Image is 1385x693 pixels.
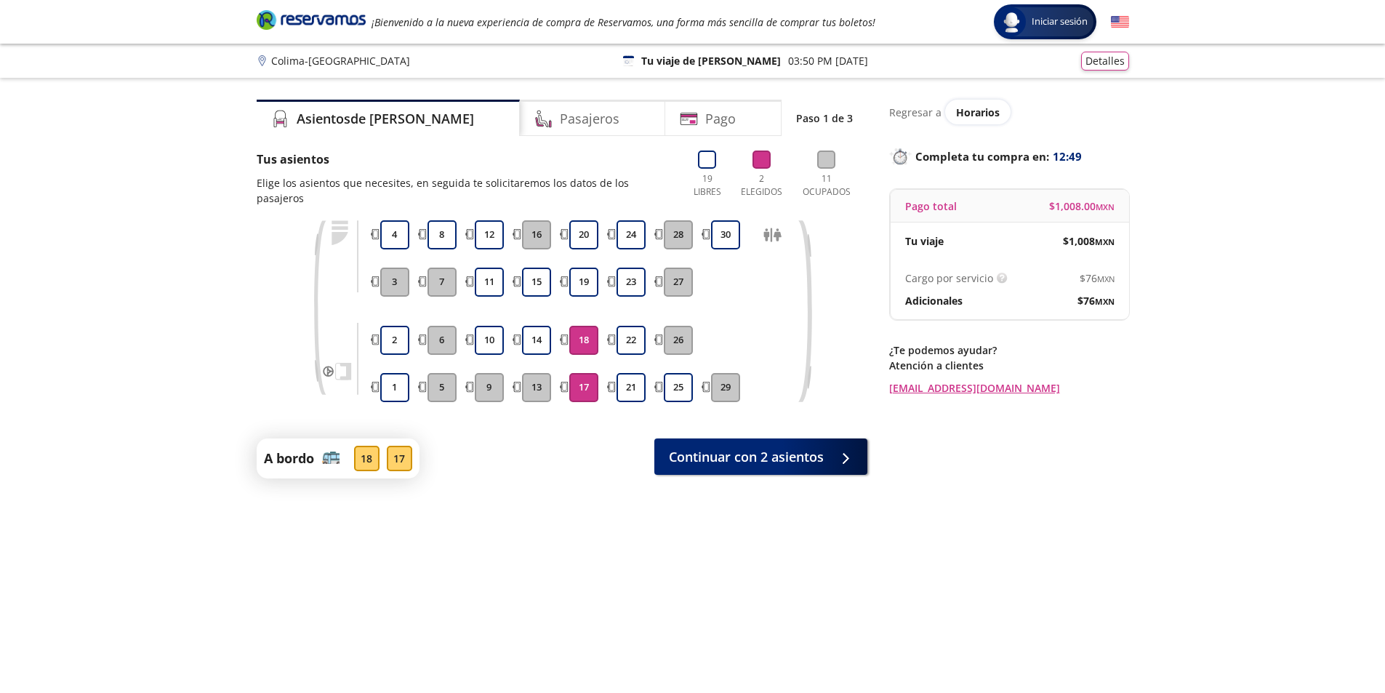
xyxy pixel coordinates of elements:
[956,105,1000,119] span: Horarios
[427,326,457,355] button: 6
[905,199,957,214] p: Pago total
[711,220,740,249] button: 30
[738,172,786,199] p: 2 Elegidos
[889,105,942,120] p: Regresar a
[475,373,504,402] button: 9
[889,343,1129,358] p: ¿Te podemos ayudar?
[711,373,740,402] button: 29
[1111,13,1129,31] button: English
[796,111,853,126] p: Paso 1 de 3
[889,100,1129,124] div: Regresar a ver horarios
[617,326,646,355] button: 22
[889,380,1129,396] a: [EMAIL_ADDRESS][DOMAIN_NAME]
[569,220,598,249] button: 20
[297,109,474,129] h4: Asientos de [PERSON_NAME]
[788,53,868,68] p: 03:50 PM [DATE]
[664,268,693,297] button: 27
[905,271,993,286] p: Cargo por servicio
[1095,296,1115,307] small: MXN
[569,373,598,402] button: 17
[1063,233,1115,249] span: $ 1,008
[1081,52,1129,71] button: Detalles
[522,373,551,402] button: 13
[905,293,963,308] p: Adicionales
[380,268,409,297] button: 3
[257,151,673,168] p: Tus asientos
[664,220,693,249] button: 28
[427,373,457,402] button: 5
[380,373,409,402] button: 1
[889,146,1129,167] p: Completa tu compra en :
[905,233,944,249] p: Tu viaje
[522,268,551,297] button: 15
[354,446,380,471] div: 18
[427,220,457,249] button: 8
[522,220,551,249] button: 16
[1026,15,1093,29] span: Iniciar sesión
[1077,293,1115,308] span: $ 76
[617,373,646,402] button: 21
[271,53,410,68] p: Colima - [GEOGRAPHIC_DATA]
[380,326,409,355] button: 2
[1097,273,1115,284] small: MXN
[889,358,1129,373] p: Atención a clientes
[1095,236,1115,247] small: MXN
[569,268,598,297] button: 19
[688,172,727,199] p: 19 Libres
[372,15,875,29] em: ¡Bienvenido a la nueva experiencia de compra de Reservamos, una forma más sencilla de comprar tus...
[569,326,598,355] button: 18
[1053,148,1082,165] span: 12:49
[427,268,457,297] button: 7
[560,109,619,129] h4: Pasajeros
[664,373,693,402] button: 25
[1096,201,1115,212] small: MXN
[664,326,693,355] button: 26
[257,9,366,31] i: Brand Logo
[264,449,314,468] p: A bordo
[475,268,504,297] button: 11
[475,326,504,355] button: 10
[1049,199,1115,214] span: $ 1,008.00
[380,220,409,249] button: 4
[797,172,856,199] p: 11 Ocupados
[522,326,551,355] button: 14
[257,175,673,206] p: Elige los asientos que necesites, en seguida te solicitaremos los datos de los pasajeros
[257,9,366,35] a: Brand Logo
[654,438,867,475] button: Continuar con 2 asientos
[475,220,504,249] button: 12
[669,447,824,467] span: Continuar con 2 asientos
[641,53,781,68] p: Tu viaje de [PERSON_NAME]
[1080,271,1115,286] span: $ 76
[705,109,736,129] h4: Pago
[617,268,646,297] button: 23
[617,220,646,249] button: 24
[387,446,412,471] div: 17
